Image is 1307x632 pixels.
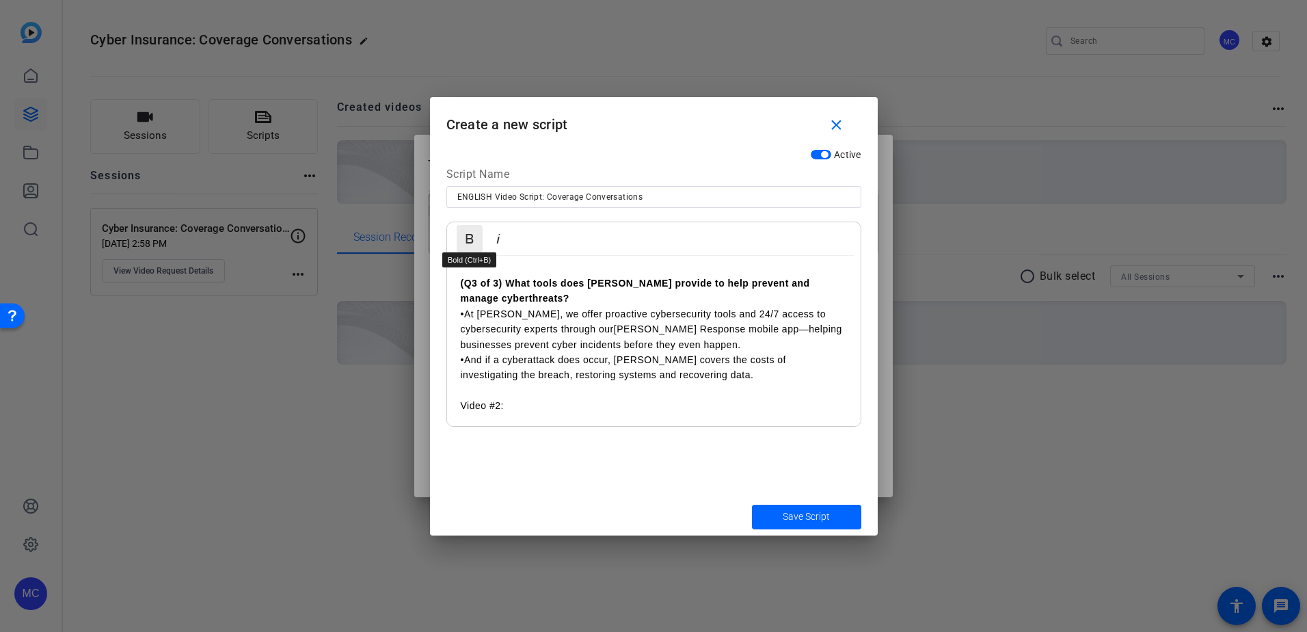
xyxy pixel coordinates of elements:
mat-icon: close [828,117,845,134]
h1: Create a new script [430,97,878,142]
strong: (Q3 of 3) What tools does [PERSON_NAME] provide to help prevent and manage cyberthreats? [461,278,810,304]
div: Bold (Ctrl+B) [442,252,496,267]
div: Script Name [446,166,861,187]
p: •And if a cyberattack does occur, [PERSON_NAME] covers the costs of investigating the breach, res... [461,352,847,414]
button: Save Script [752,505,861,529]
span: Save Script [783,510,830,524]
a: [PERSON_NAME] Response mobile app [614,324,799,334]
p: •At [PERSON_NAME], we offer proactive cybersecurity tools and 24/7 access to cybersecurity expert... [461,306,847,352]
input: Enter Script Name [457,189,850,205]
span: Active [834,149,861,160]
